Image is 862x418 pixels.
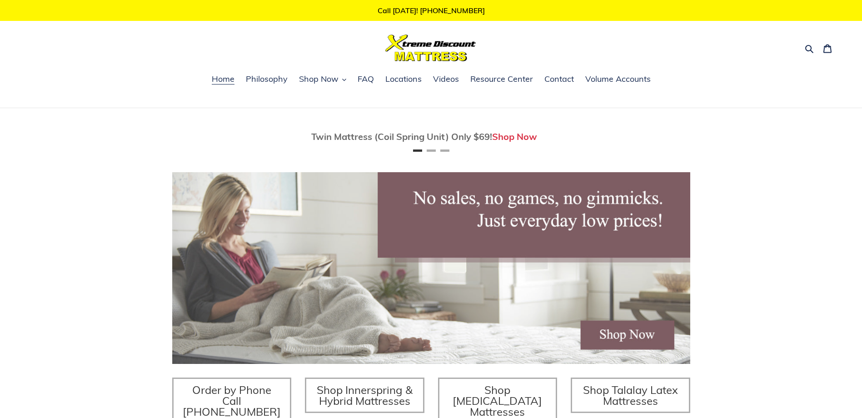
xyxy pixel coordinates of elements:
img: Xtreme Discount Mattress [385,35,476,61]
a: Home [207,73,239,86]
a: Shop Innerspring & Hybrid Mattresses [305,378,424,413]
button: Page 3 [440,149,449,152]
span: Shop Talalay Latex Mattresses [583,383,678,408]
span: FAQ [358,74,374,85]
span: Locations [385,74,422,85]
span: Contact [544,74,574,85]
span: Videos [433,74,459,85]
button: Page 1 [413,149,422,152]
span: Volume Accounts [585,74,651,85]
span: Twin Mattress (Coil Spring Unit) Only $69! [311,131,492,142]
a: Locations [381,73,426,86]
span: Resource Center [470,74,533,85]
span: Philosophy [246,74,288,85]
img: herobannermay2022-1652879215306_1200x.jpg [172,172,690,364]
a: Videos [429,73,463,86]
a: Philosophy [241,73,292,86]
span: Shop Innerspring & Hybrid Mattresses [317,383,413,408]
a: Volume Accounts [581,73,655,86]
a: Shop Now [492,131,537,142]
a: Shop Talalay Latex Mattresses [571,378,690,413]
a: Resource Center [466,73,538,86]
button: Shop Now [294,73,351,86]
a: FAQ [353,73,379,86]
button: Page 2 [427,149,436,152]
span: Home [212,74,234,85]
span: Shop Now [299,74,339,85]
a: Contact [540,73,578,86]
